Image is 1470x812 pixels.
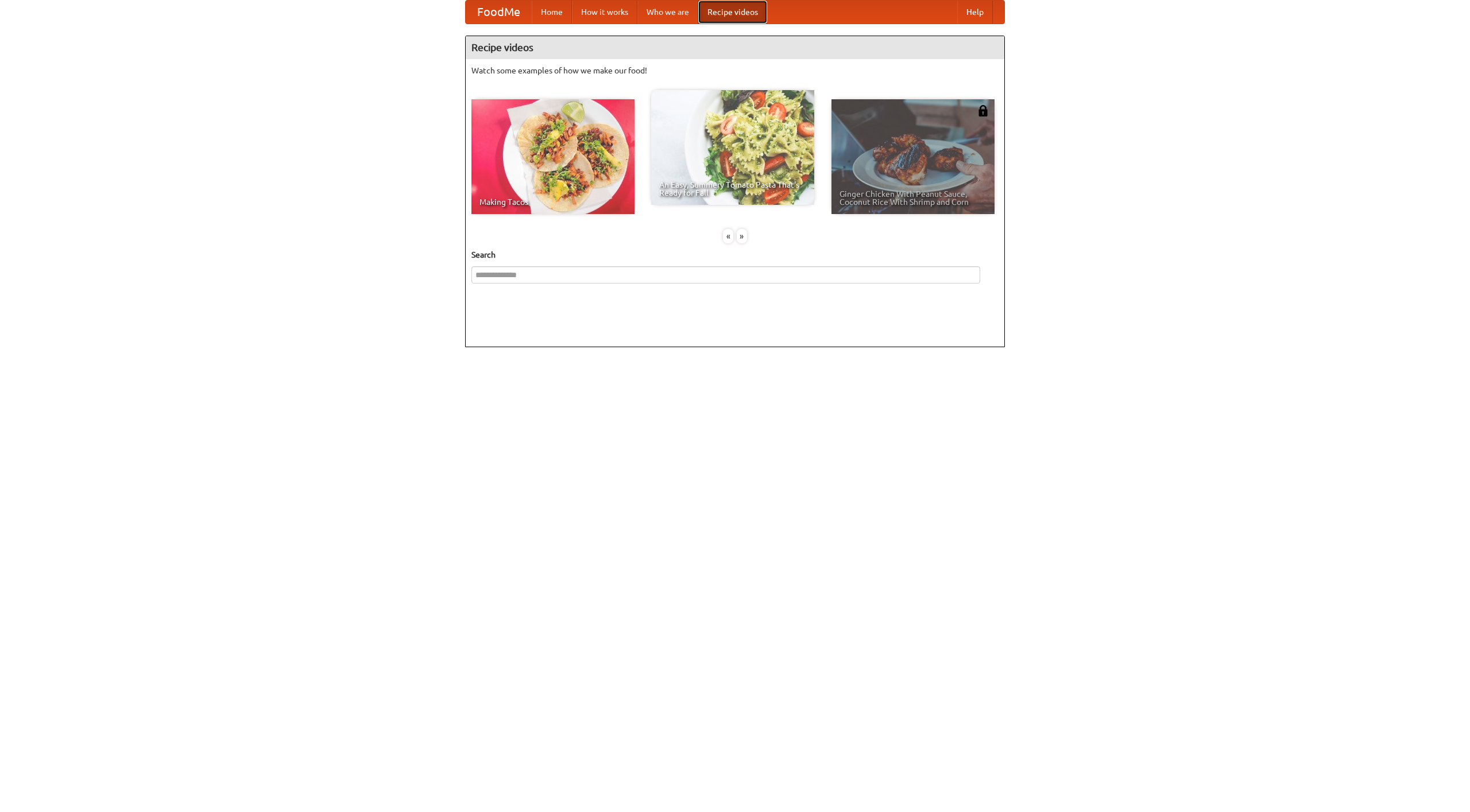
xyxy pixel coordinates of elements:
a: An Easy, Summery Tomato Pasta That's Ready for Fall [651,90,814,205]
h4: Recipe videos [466,36,1004,59]
a: Help [957,1,993,24]
span: An Easy, Summery Tomato Pasta That's Ready for Fall [659,181,806,197]
span: Making Tacos [479,198,626,206]
p: Watch some examples of how we make our food! [471,65,999,76]
a: FoodMe [466,1,532,24]
a: Home [532,1,572,24]
img: 483408.png [977,105,989,116]
h5: Search [471,249,999,261]
a: Making Tacos [471,99,635,214]
a: Recipe videos [698,1,767,24]
a: Who we are [637,1,698,24]
div: « [723,229,733,243]
a: How it works [572,1,637,24]
div: » [737,229,747,243]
